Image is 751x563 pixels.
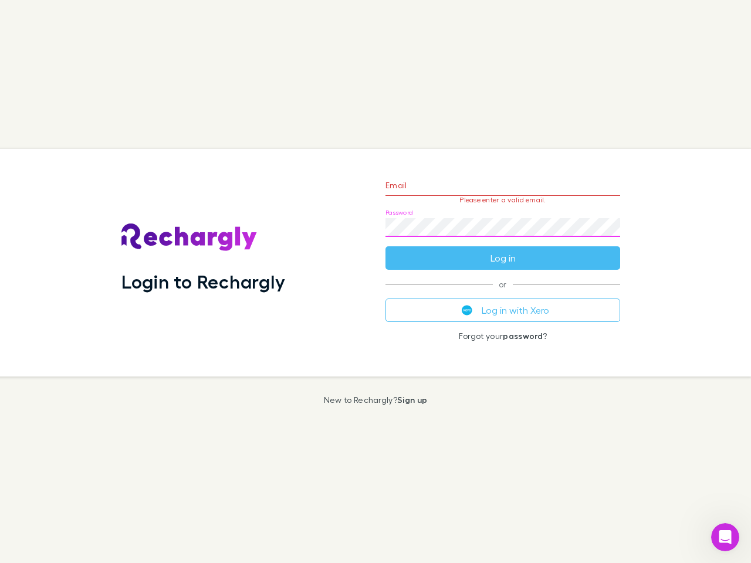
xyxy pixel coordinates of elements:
[121,223,258,252] img: Rechargly's Logo
[385,246,620,270] button: Log in
[385,208,413,217] label: Password
[385,299,620,322] button: Log in with Xero
[385,196,620,204] p: Please enter a valid email.
[503,331,543,341] a: password
[121,270,285,293] h1: Login to Rechargly
[324,395,428,405] p: New to Rechargly?
[462,305,472,316] img: Xero's logo
[397,395,427,405] a: Sign up
[711,523,739,551] iframe: Intercom live chat
[385,331,620,341] p: Forgot your ?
